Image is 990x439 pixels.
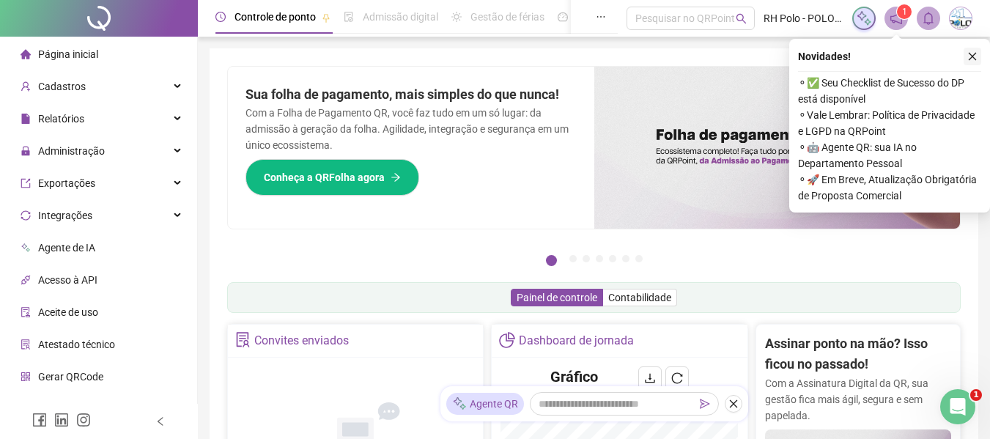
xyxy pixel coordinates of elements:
span: sun [451,12,462,22]
h4: Gráfico [550,366,598,387]
span: clock-circle [215,12,226,22]
iframe: Intercom live chat [940,389,975,424]
span: sync [21,210,31,221]
span: reload [671,372,683,384]
span: Exportações [38,177,95,189]
span: arrow-right [391,172,401,182]
span: Conheça a QRFolha agora [264,169,385,185]
button: 5 [609,255,616,262]
span: linkedin [54,413,69,427]
span: user-add [21,81,31,92]
img: sparkle-icon.fc2bf0ac1784a2077858766a79e2daf3.svg [452,396,467,412]
span: facebook [32,413,47,427]
span: 1 [902,7,907,17]
span: Financeiro [38,403,86,415]
span: solution [235,332,251,347]
span: instagram [76,413,91,427]
div: Dashboard de jornada [519,328,634,353]
span: qrcode [21,372,31,382]
span: close [728,399,739,409]
span: Gestão de férias [470,11,544,23]
button: 1 [546,255,557,266]
div: Convites enviados [254,328,349,353]
span: Aceite de uso [38,306,98,318]
span: Página inicial [38,48,98,60]
img: banner%2F8d14a306-6205-4263-8e5b-06e9a85ad873.png [594,67,961,229]
span: bell [922,12,935,25]
h2: Assinar ponto na mão? Isso ficou no passado! [765,333,951,375]
sup: 1 [897,4,912,19]
div: Agente QR [446,393,524,415]
span: Agente de IA [38,242,95,254]
span: api [21,275,31,285]
span: left [155,416,166,427]
button: 6 [622,255,629,262]
span: Painel de controle [517,292,597,303]
button: 4 [596,255,603,262]
span: close [967,51,978,62]
span: download [644,372,656,384]
span: audit [21,307,31,317]
img: sparkle-icon.fc2bf0ac1784a2077858766a79e2daf3.svg [856,10,872,26]
button: 7 [635,255,643,262]
span: file [21,114,31,124]
span: ⚬ 🚀 Em Breve, Atualização Obrigatória de Proposta Comercial [798,171,981,204]
span: Controle de ponto [234,11,316,23]
button: Conheça a QRFolha agora [245,159,419,196]
span: Novidades ! [798,48,851,64]
img: 3331 [950,7,972,29]
span: dashboard [558,12,568,22]
span: file-done [344,12,354,22]
span: export [21,178,31,188]
span: notification [890,12,903,25]
span: Acesso à API [38,274,97,286]
span: Atestado técnico [38,339,115,350]
span: Relatórios [38,113,84,125]
span: Integrações [38,210,92,221]
span: lock [21,146,31,156]
button: 3 [583,255,590,262]
span: pushpin [322,13,330,22]
span: search [736,13,747,24]
span: ellipsis [596,12,606,22]
span: Gerar QRCode [38,371,103,383]
span: Admissão digital [363,11,438,23]
p: Com a Folha de Pagamento QR, você faz tudo em um só lugar: da admissão à geração da folha. Agilid... [245,105,577,153]
span: ⚬ Vale Lembrar: Política de Privacidade e LGPD na QRPoint [798,107,981,139]
span: RH Polo - POLO LOGISTICA LTDA [764,10,843,26]
h2: Sua folha de pagamento, mais simples do que nunca! [245,84,577,105]
span: ⚬ 🤖 Agente QR: sua IA no Departamento Pessoal [798,139,981,171]
span: ⚬ ✅ Seu Checklist de Sucesso do DP está disponível [798,75,981,107]
p: Com a Assinatura Digital da QR, sua gestão fica mais ágil, segura e sem papelada. [765,375,951,424]
span: solution [21,339,31,350]
span: send [700,399,710,409]
span: pie-chart [499,332,514,347]
span: Administração [38,145,105,157]
button: 2 [569,255,577,262]
span: 1 [970,389,982,401]
span: Cadastros [38,81,86,92]
span: Contabilidade [608,292,671,303]
span: home [21,49,31,59]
